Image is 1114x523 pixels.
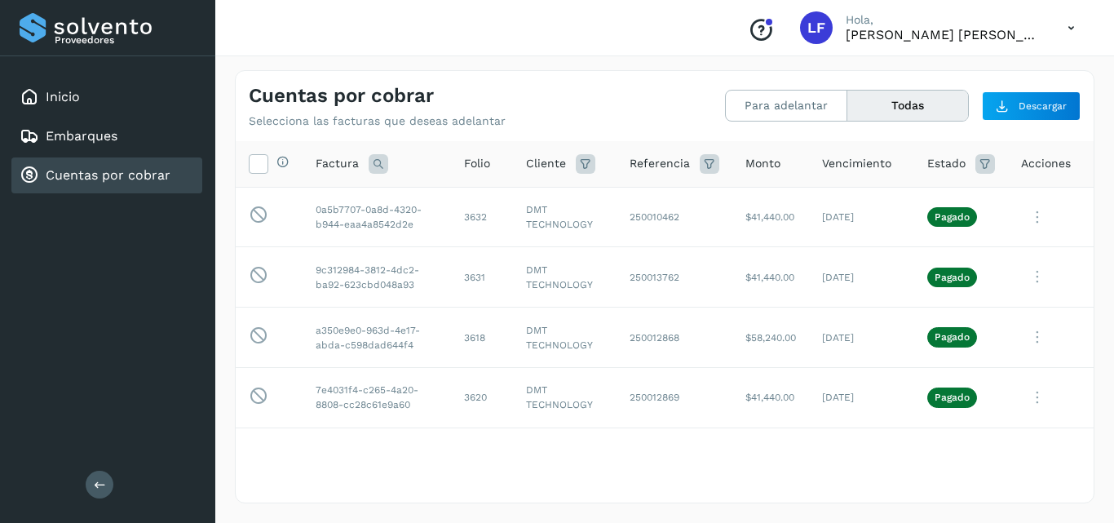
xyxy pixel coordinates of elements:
[451,367,513,428] td: 3620
[935,211,970,223] p: Pagado
[249,114,506,128] p: Selecciona las facturas que deseas adelantar
[1019,99,1067,113] span: Descargar
[451,308,513,368] td: 3618
[617,187,732,247] td: 250010462
[303,247,451,308] td: 9c312984-3812-4dc2-ba92-623cbd048a93
[732,308,809,368] td: $58,240.00
[526,155,566,172] span: Cliente
[303,428,451,488] td: 63937b47-354b-4286-9724-48c215629dda
[451,247,513,308] td: 3631
[1021,155,1071,172] span: Acciones
[249,84,434,108] h4: Cuentas por cobrar
[55,34,196,46] p: Proveedores
[809,308,914,368] td: [DATE]
[617,367,732,428] td: 250012869
[732,187,809,247] td: $41,440.00
[617,308,732,368] td: 250012868
[46,167,170,183] a: Cuentas por cobrar
[303,367,451,428] td: 7e4031f4-c265-4a20-8808-cc28c61e9a60
[11,157,202,193] div: Cuentas por cobrar
[316,155,359,172] span: Factura
[935,272,970,283] p: Pagado
[451,428,513,488] td: 3616
[822,155,891,172] span: Vencimiento
[982,91,1081,121] button: Descargar
[303,187,451,247] td: 0a5b7707-0a8d-4320-b944-eaa4a8542d2e
[745,155,780,172] span: Monto
[464,155,490,172] span: Folio
[809,428,914,488] td: [DATE]
[847,91,968,121] button: Todas
[46,128,117,144] a: Embarques
[513,247,617,308] td: DMT TECHNOLOGY
[617,428,732,488] td: 250013760
[630,155,690,172] span: Referencia
[513,428,617,488] td: DMT TECHNOLOGY
[809,247,914,308] td: [DATE]
[617,247,732,308] td: 250013762
[809,367,914,428] td: [DATE]
[935,392,970,403] p: Pagado
[303,308,451,368] td: a350e9e0-963d-4e17-abda-c598dad644f4
[513,187,617,247] td: DMT TECHNOLOGY
[513,367,617,428] td: DMT TECHNOLOGY
[809,187,914,247] td: [DATE]
[11,79,202,115] div: Inicio
[726,91,847,121] button: Para adelantar
[935,331,970,343] p: Pagado
[11,118,202,154] div: Embarques
[732,428,809,488] td: $41,440.00
[927,155,966,172] span: Estado
[451,187,513,247] td: 3632
[846,27,1041,42] p: Luis Felipe Salamanca Lopez
[846,13,1041,27] p: Hola,
[513,308,617,368] td: DMT TECHNOLOGY
[732,367,809,428] td: $41,440.00
[732,247,809,308] td: $41,440.00
[46,89,80,104] a: Inicio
